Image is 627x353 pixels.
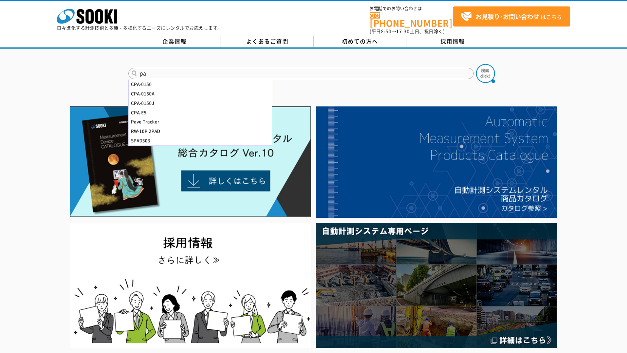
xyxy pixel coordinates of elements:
[370,12,453,27] a: [PHONE_NUMBER]
[129,98,272,108] div: CPA-0150J
[128,36,221,47] a: 企業情報
[129,108,272,117] div: CPA-E5
[476,64,495,83] img: btn_search.png
[370,28,445,35] span: (平日 ～ 土日、祝日除く)
[57,26,222,30] p: 日々進化する計測技術と多種・多様化するニーズにレンタルでお応えします。
[129,127,272,136] div: RW-10P 2PAD
[129,117,272,127] div: Pave Tracker
[316,106,557,218] img: 自動計測システムカタログ
[342,37,378,45] span: 初めての方へ
[381,28,392,35] span: 8:50
[461,11,562,22] span: はこちら
[129,89,272,98] div: CPA-0150A
[396,28,410,35] span: 17:30
[129,136,272,145] div: SPAD503
[128,68,474,79] input: 商品名、型式、NETIS番号を入力してください
[129,80,272,89] div: CPA-0150
[221,36,314,47] a: よくあるご質問
[70,223,311,348] img: SOOKI recruit
[476,12,539,21] strong: お見積り･お問い合わせ
[314,36,406,47] a: 初めての方へ
[316,223,557,348] img: 自動計測システム専用ページ
[370,6,453,11] span: お電話でのお問い合わせは
[70,106,311,217] img: Catalog Ver10
[453,6,570,27] a: お見積り･お問い合わせはこちら
[406,36,499,47] a: 採用情報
